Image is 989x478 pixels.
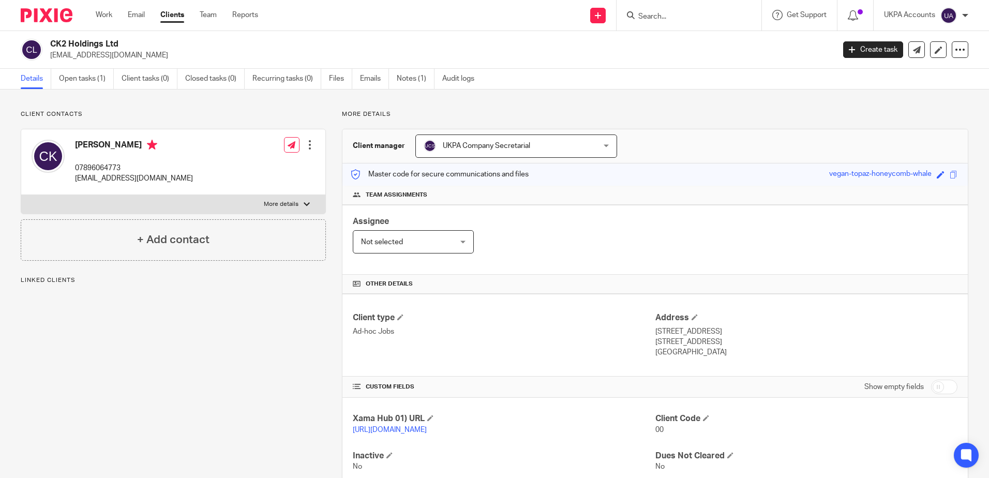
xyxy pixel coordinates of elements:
[864,382,924,392] label: Show empty fields
[252,69,321,89] a: Recurring tasks (0)
[655,413,957,424] h4: Client Code
[787,11,827,19] span: Get Support
[397,69,434,89] a: Notes (1)
[353,451,655,461] h4: Inactive
[353,463,362,470] span: No
[59,69,114,89] a: Open tasks (1)
[637,12,730,22] input: Search
[75,173,193,184] p: [EMAIL_ADDRESS][DOMAIN_NAME]
[353,413,655,424] h4: Xama Hub 01) URL
[843,41,903,58] a: Create task
[442,69,482,89] a: Audit logs
[366,280,413,288] span: Other details
[21,39,42,61] img: svg%3E
[366,191,427,199] span: Team assignments
[829,169,932,181] div: vegan-topaz-honeycomb-whale
[160,10,184,20] a: Clients
[50,50,828,61] p: [EMAIL_ADDRESS][DOMAIN_NAME]
[185,69,245,89] a: Closed tasks (0)
[353,312,655,323] h4: Client type
[353,383,655,391] h4: CUSTOM FIELDS
[21,8,72,22] img: Pixie
[50,39,672,50] h2: CK2 Holdings Ltd
[424,140,436,152] img: svg%3E
[21,110,326,118] p: Client contacts
[96,10,112,20] a: Work
[655,347,957,357] p: [GEOGRAPHIC_DATA]
[353,426,427,434] a: [URL][DOMAIN_NAME]
[342,110,968,118] p: More details
[32,140,65,173] img: svg%3E
[75,163,193,173] p: 07896064773
[353,326,655,337] p: Ad-hoc Jobs
[443,142,530,150] span: UKPA Company Secretarial
[329,69,352,89] a: Files
[21,69,51,89] a: Details
[655,312,957,323] h4: Address
[122,69,177,89] a: Client tasks (0)
[655,326,957,337] p: [STREET_ADDRESS]
[655,337,957,347] p: [STREET_ADDRESS]
[137,232,209,248] h4: + Add contact
[350,169,529,180] p: Master code for secure communications and files
[128,10,145,20] a: Email
[655,451,957,461] h4: Dues Not Cleared
[360,69,389,89] a: Emails
[232,10,258,20] a: Reports
[21,276,326,285] p: Linked clients
[75,140,193,153] h4: [PERSON_NAME]
[655,463,665,470] span: No
[940,7,957,24] img: svg%3E
[264,200,298,208] p: More details
[353,141,405,151] h3: Client manager
[884,10,935,20] p: UKPA Accounts
[200,10,217,20] a: Team
[655,426,664,434] span: 00
[147,140,157,150] i: Primary
[361,238,403,246] span: Not selected
[353,217,389,226] span: Assignee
